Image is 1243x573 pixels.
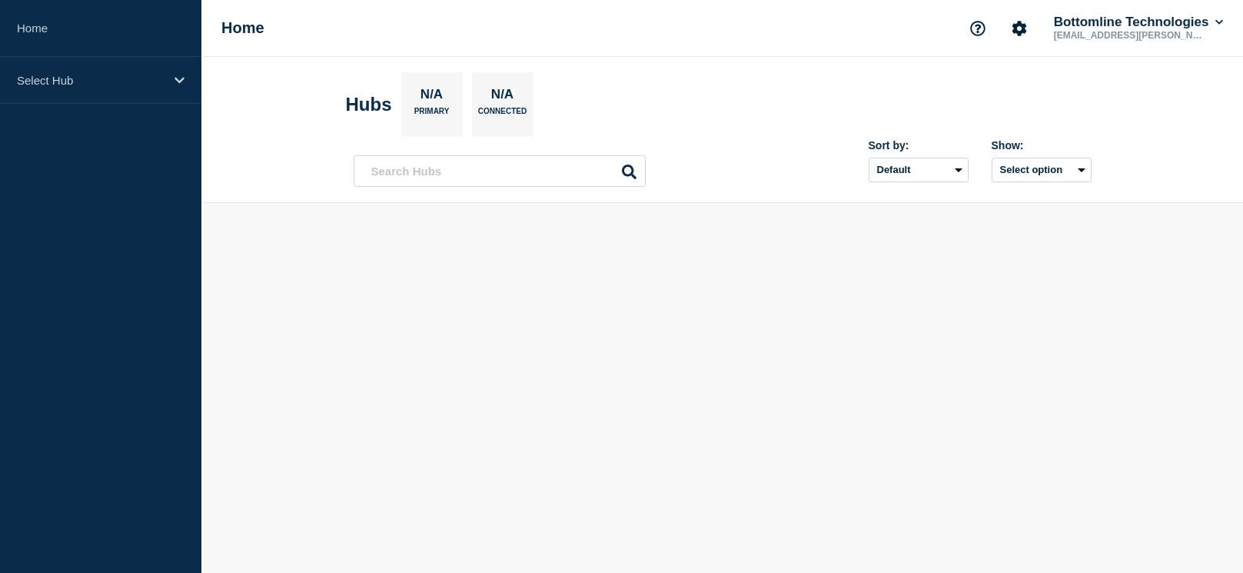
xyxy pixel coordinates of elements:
[1003,12,1035,45] button: Account settings
[414,87,448,107] p: N/A
[869,158,969,182] select: Sort by
[962,12,994,45] button: Support
[346,94,392,115] h2: Hubs
[17,74,165,87] p: Select Hub
[869,139,969,152] div: Sort by:
[354,155,646,187] input: Search Hubs
[478,107,527,123] p: Connected
[992,158,1092,182] button: Select option
[414,107,450,123] p: Primary
[992,139,1092,152] div: Show:
[221,19,264,37] h1: Home
[1051,15,1226,30] button: Bottomline Technologies
[1051,30,1211,41] p: [EMAIL_ADDRESS][PERSON_NAME][DOMAIN_NAME]
[485,87,519,107] p: N/A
